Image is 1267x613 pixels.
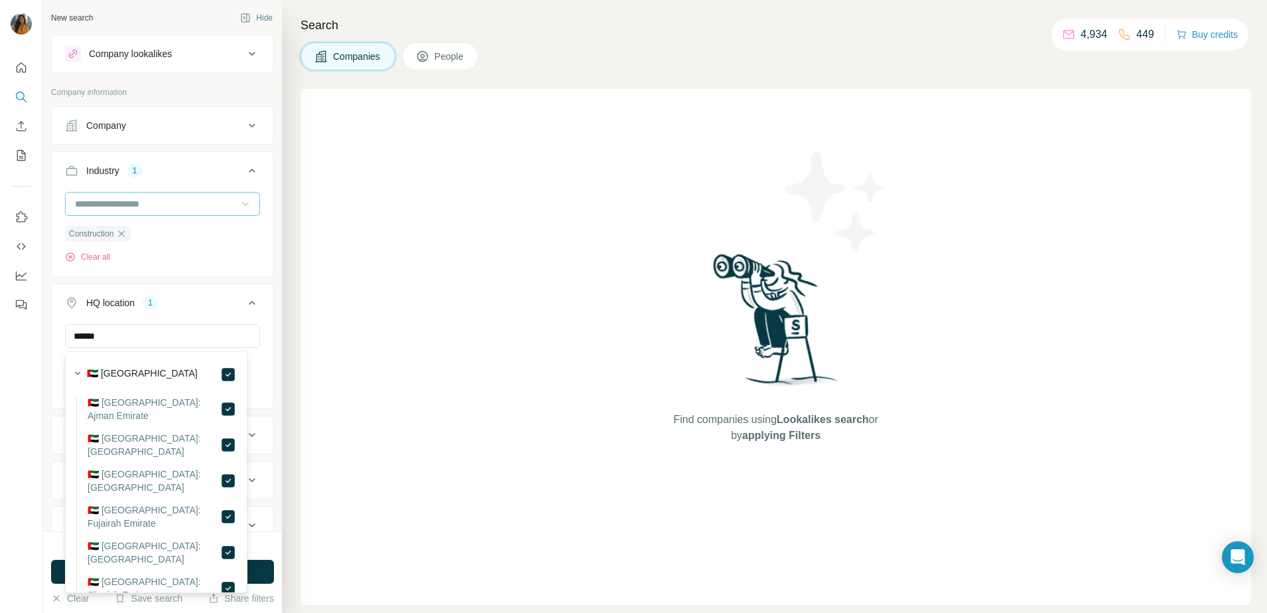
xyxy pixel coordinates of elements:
[86,164,119,177] div: Industry
[11,293,32,317] button: Feedback
[707,250,845,398] img: Surfe Illustration - Woman searching with binoculars
[69,228,113,240] span: Construction
[52,509,273,541] button: Technologies
[88,575,220,602] label: 🇦🇪 [GEOGRAPHIC_DATA]: Sharjah Emirate
[776,142,896,262] img: Surfe Illustration - Stars
[11,143,32,167] button: My lists
[51,560,274,584] button: Run search
[115,592,182,605] button: Save search
[52,155,273,192] button: Industry1
[88,503,220,530] label: 🇦🇪 [GEOGRAPHIC_DATA]: Fujairah Emirate
[51,592,89,605] button: Clear
[52,110,273,141] button: Company
[11,264,32,288] button: Dashboard
[88,432,220,458] label: 🇦🇪 [GEOGRAPHIC_DATA]: [GEOGRAPHIC_DATA]
[11,56,32,80] button: Quick start
[11,234,32,258] button: Use Surfe API
[143,297,158,309] div: 1
[127,165,143,177] div: 1
[88,539,220,566] label: 🇦🇪 [GEOGRAPHIC_DATA]: [GEOGRAPHIC_DATA]
[231,8,282,28] button: Hide
[52,287,273,324] button: HQ location1
[65,251,110,263] button: Clear all
[52,38,273,70] button: Company lookalikes
[89,47,172,60] div: Company lookalikes
[88,396,220,422] label: 🇦🇪 [GEOGRAPHIC_DATA]: Ajman Emirate
[300,16,1251,35] h4: Search
[333,50,381,63] span: Companies
[1176,25,1238,44] button: Buy credits
[11,85,32,109] button: Search
[1222,541,1254,573] div: Open Intercom Messenger
[86,119,126,132] div: Company
[11,114,32,138] button: Enrich CSV
[669,412,882,444] span: Find companies using or by
[88,468,220,494] label: 🇦🇪 [GEOGRAPHIC_DATA]: [GEOGRAPHIC_DATA]
[86,296,135,309] div: HQ location
[52,419,273,451] button: Annual revenue ($)
[434,50,465,63] span: People
[777,414,869,425] span: Lookalikes search
[742,430,821,441] span: applying Filters
[11,205,32,229] button: Use Surfe on LinkedIn
[11,13,32,35] img: Avatar
[87,367,198,383] label: 🇦🇪 [GEOGRAPHIC_DATA]
[208,592,274,605] button: Share filters
[1081,27,1107,43] p: 4,934
[51,86,274,98] p: Company information
[52,464,273,496] button: Employees (size)
[1136,27,1154,43] p: 449
[51,12,93,24] div: New search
